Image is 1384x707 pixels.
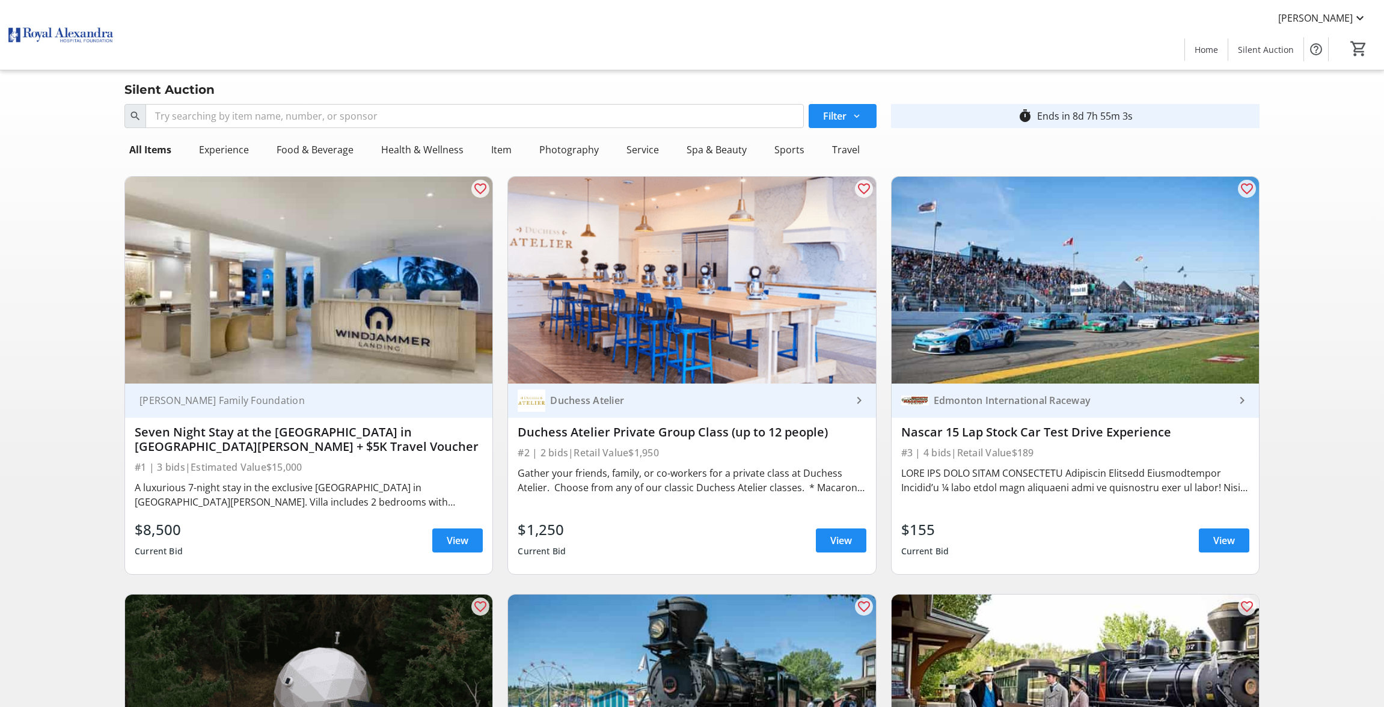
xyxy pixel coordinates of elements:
div: Seven Night Stay at the [GEOGRAPHIC_DATA] in [GEOGRAPHIC_DATA][PERSON_NAME] + $5K Travel Voucher [135,425,483,454]
div: Sports [770,138,809,162]
button: Cart [1348,38,1370,60]
input: Try searching by item name, number, or sponsor [145,104,803,128]
div: Edmonton International Raceway [929,394,1235,406]
span: View [830,533,852,548]
a: Home [1185,38,1228,61]
div: Item [486,138,516,162]
div: $8,500 [135,519,183,540]
span: [PERSON_NAME] [1278,11,1353,25]
a: Silent Auction [1228,38,1303,61]
img: Duchess Atelier Private Group Class (up to 12 people) [508,177,875,384]
div: Spa & Beauty [682,138,752,162]
div: Travel [827,138,865,162]
div: Silent Auction [117,80,222,99]
div: Health & Wellness [376,138,468,162]
div: Current Bid [518,540,566,562]
span: Filter [823,109,847,123]
mat-icon: favorite_outline [1240,182,1254,196]
div: #3 | 4 bids | Retail Value $189 [901,444,1249,461]
div: Nascar 15 Lap Stock Car Test Drive Experience [901,425,1249,439]
div: Current Bid [135,540,183,562]
a: Edmonton International RacewayEdmonton International Raceway [892,384,1259,418]
img: Edmonton International Raceway [901,387,929,414]
div: Duchess Atelier Private Group Class (up to 12 people) [518,425,866,439]
img: Royal Alexandra Hospital Foundation's Logo [7,5,114,65]
mat-icon: favorite_outline [473,599,488,614]
div: $155 [901,519,949,540]
mat-icon: favorite_outline [857,182,871,196]
div: Gather your friends, family, or co-workers for a private class at Duchess Atelier. Choose from an... [518,466,866,495]
mat-icon: keyboard_arrow_right [1235,393,1249,408]
button: [PERSON_NAME] [1269,8,1377,28]
a: View [1199,528,1249,552]
div: #2 | 2 bids | Retail Value $1,950 [518,444,866,461]
mat-icon: favorite_outline [473,182,488,196]
div: Photography [534,138,604,162]
mat-icon: keyboard_arrow_right [852,393,866,408]
mat-icon: favorite_outline [857,599,871,614]
mat-icon: timer_outline [1018,109,1032,123]
span: Home [1195,43,1218,56]
div: Experience [194,138,254,162]
div: [PERSON_NAME] Family Foundation [135,394,468,406]
a: View [816,528,866,552]
span: Silent Auction [1238,43,1294,56]
div: Ends in 8d 7h 55m 3s [1037,109,1133,123]
mat-icon: favorite_outline [1240,599,1254,614]
img: Nascar 15 Lap Stock Car Test Drive Experience [892,177,1259,384]
div: #1 | 3 bids | Estimated Value $15,000 [135,459,483,476]
img: Duchess Atelier [518,387,545,414]
div: Current Bid [901,540,949,562]
button: Filter [809,104,877,128]
button: Help [1304,37,1328,61]
div: Duchess Atelier [545,394,851,406]
div: A luxurious 7-night stay in the exclusive [GEOGRAPHIC_DATA] in [GEOGRAPHIC_DATA][PERSON_NAME]. Vi... [135,480,483,509]
div: LORE IPS DOLO SITAM CONSECTETU Adipiscin Elitsedd Eiusmodtempor Incidid’u ¼ labo etdol magn aliqu... [901,466,1249,495]
a: Duchess AtelierDuchess Atelier [508,384,875,418]
div: All Items [124,138,176,162]
a: View [432,528,483,552]
div: $1,250 [518,519,566,540]
div: Food & Beverage [272,138,358,162]
img: Seven Night Stay at the Windjammer Landing Resort in St. Lucia + $5K Travel Voucher [125,177,492,384]
div: Service [622,138,664,162]
span: View [447,533,468,548]
span: View [1213,533,1235,548]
